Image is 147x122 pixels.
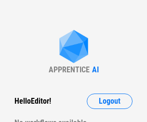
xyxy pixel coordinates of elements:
button: Logout [87,94,133,109]
div: APPRENTICE [49,65,90,74]
div: Hello Editor ! [14,94,51,109]
div: AI [92,65,99,74]
span: Logout [99,97,120,105]
img: Apprentice AI [54,30,93,65]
